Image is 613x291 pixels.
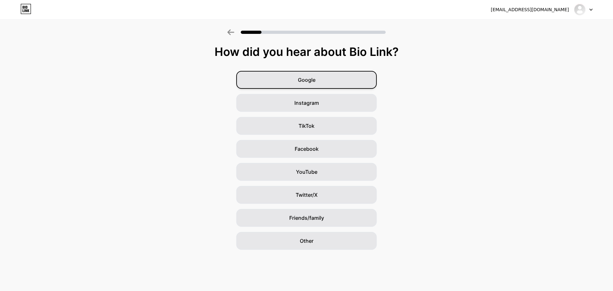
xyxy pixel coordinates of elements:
[299,122,314,130] span: TikTok
[491,6,569,13] div: [EMAIL_ADDRESS][DOMAIN_NAME]
[296,168,317,176] span: YouTube
[296,191,318,199] span: Twitter/X
[298,76,315,84] span: Google
[294,99,319,107] span: Instagram
[574,4,586,16] img: Cecilia Chen
[3,45,610,58] div: How did you hear about Bio Link?
[289,214,324,222] span: Friends/family
[295,145,319,153] span: Facebook
[300,237,314,245] span: Other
